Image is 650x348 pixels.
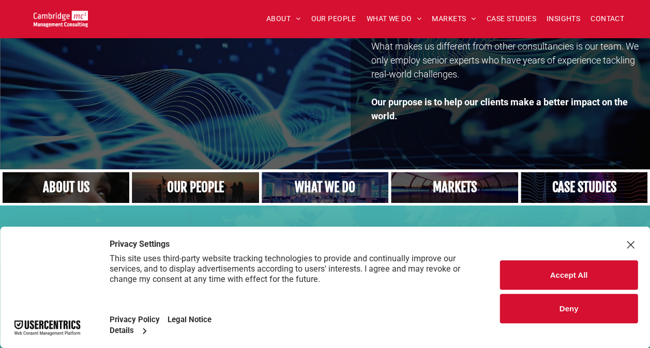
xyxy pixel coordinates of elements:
[261,11,306,27] a: ABOUT
[3,172,129,203] a: Close up of woman's face, centered on her eyes
[541,11,585,27] a: INSIGHTS
[585,11,629,27] a: CONTACT
[427,11,481,27] a: MARKETS
[481,11,541,27] a: CASE STUDIES
[132,172,259,203] a: A crowd in silhouette at sunset, on a rise or lookout point
[34,10,88,27] img: Go to Homepage
[371,41,639,80] span: What makes us different from other consultancies is our team. We only employ senior experts who h...
[262,172,388,203] a: A yoga teacher lifting his whole body off the ground in the peacock pose
[521,172,647,203] a: CASE STUDIES | See an Overview of All Our Case Studies | Cambridge Management Consulting
[391,172,518,203] a: Our Markets | Cambridge Management Consulting
[361,11,427,27] a: WHAT WE DO
[306,11,361,27] a: OUR PEOPLE
[34,12,88,23] a: Your Business Transformed | Cambridge Management Consulting
[371,97,628,121] strong: Our purpose is to help our clients make a better impact on the world.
